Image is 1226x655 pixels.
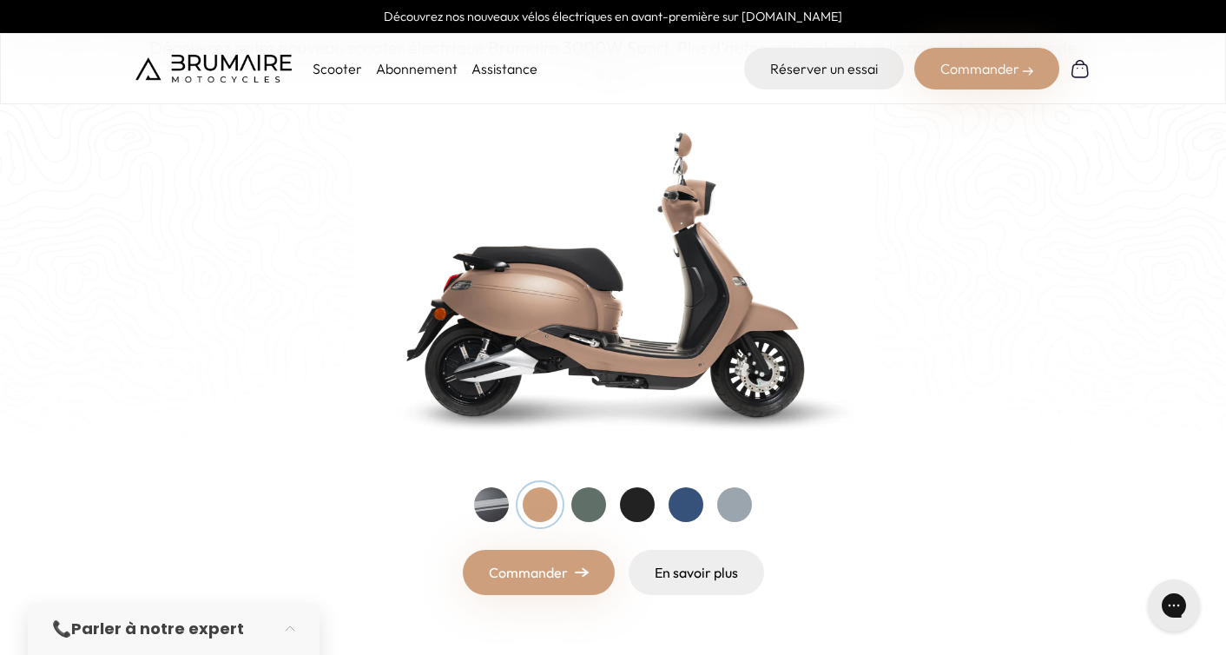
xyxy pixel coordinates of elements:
a: Commander [463,550,615,595]
a: Assistance [471,60,537,77]
img: right-arrow.png [575,567,589,578]
a: En savoir plus [629,550,764,595]
img: Brumaire Motocycles [135,55,292,83]
div: Commander [914,48,1059,89]
img: right-arrow-2.png [1023,66,1033,76]
a: Abonnement [376,60,458,77]
p: Scooter [313,58,362,79]
img: Panier [1070,58,1091,79]
a: Réserver un essai [744,48,904,89]
iframe: Gorgias live chat messenger [1139,573,1209,638]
